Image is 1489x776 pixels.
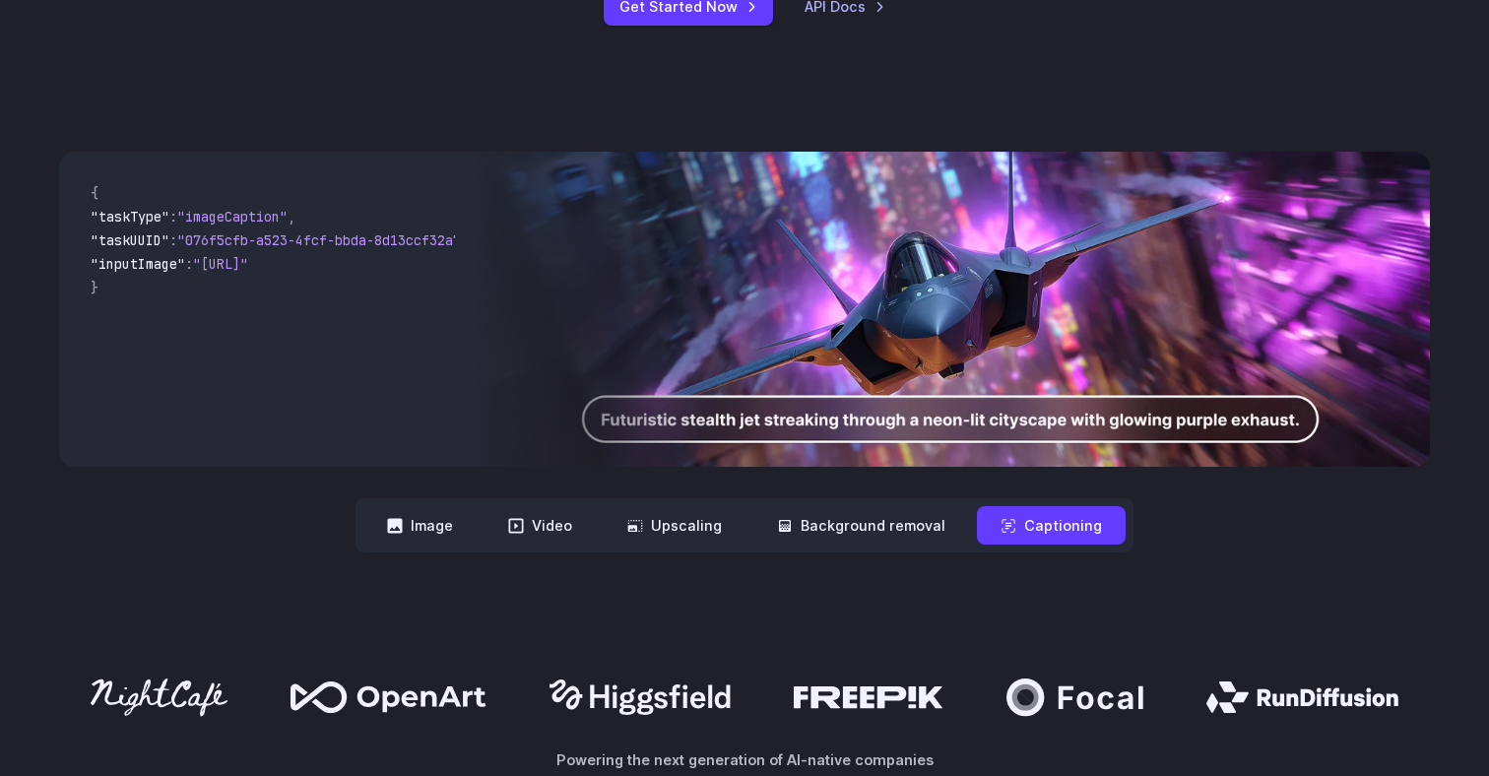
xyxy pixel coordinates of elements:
img: Futuristic stealth jet streaking through a neon-lit cityscape with glowing purple exhaust [471,152,1430,467]
button: Image [363,506,477,545]
span: , [288,208,295,226]
button: Captioning [977,506,1126,545]
button: Video [485,506,596,545]
span: "taskUUID" [91,231,169,249]
button: Upscaling [604,506,745,545]
span: "imageCaption" [177,208,288,226]
span: "[URL]" [193,255,248,273]
span: : [185,255,193,273]
p: Powering the next generation of AI-native companies [59,748,1430,771]
span: "taskType" [91,208,169,226]
span: } [91,279,98,296]
button: Background removal [753,506,969,545]
span: : [169,208,177,226]
span: "inputImage" [91,255,185,273]
span: "076f5cfb-a523-4fcf-bbda-8d13ccf32a75" [177,231,477,249]
span: { [91,184,98,202]
span: : [169,231,177,249]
